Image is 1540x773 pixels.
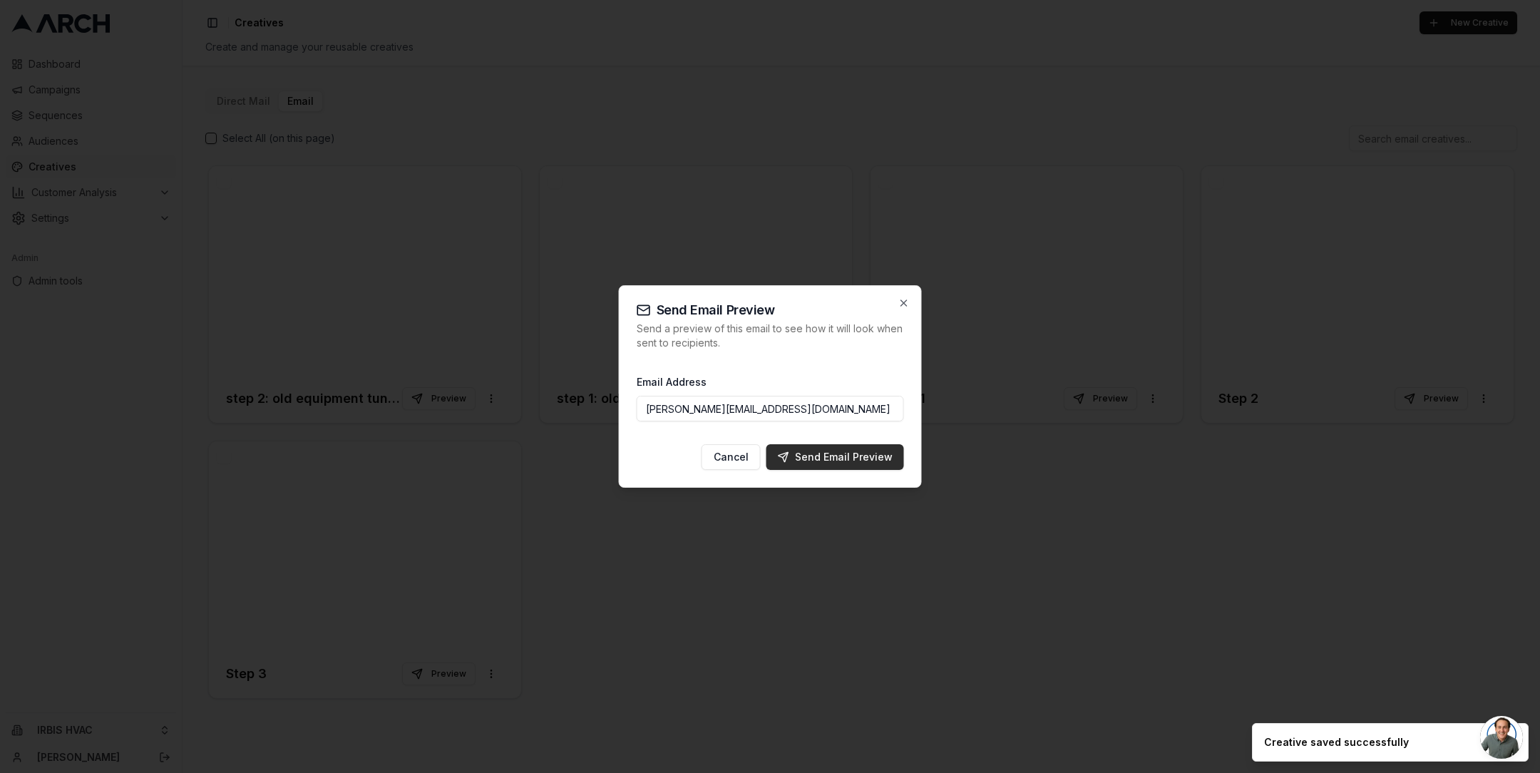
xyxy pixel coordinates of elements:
[766,444,904,470] button: Send Email Preview
[702,444,761,470] button: Cancel
[637,322,904,350] p: Send a preview of this email to see how it will look when sent to recipients.
[637,303,904,317] h2: Send Email Preview
[778,450,893,464] div: Send Email Preview
[637,376,707,388] label: Email Address
[637,396,904,421] input: Enter email address to receive preview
